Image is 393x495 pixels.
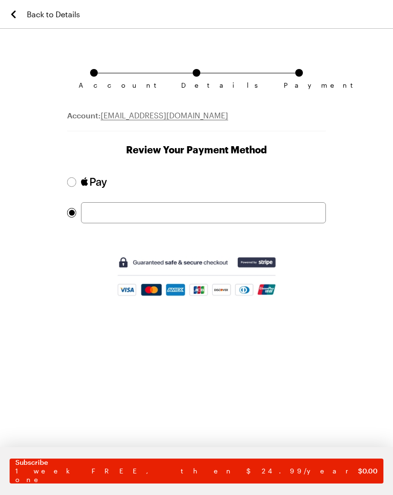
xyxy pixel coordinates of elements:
span: Back to Details [27,9,80,20]
button: Subscribe1 week FREE, then $24.99/year one$0.00 [10,459,383,483]
iframe: Secure card payment input frame [86,207,321,219]
h1: Review Your Payment Method [67,143,326,156]
ol: Subscription checkout form navigation [67,69,326,81]
span: 1 week FREE, then $24.99/year one [15,467,358,484]
img: Guaranteed safe and secure checkout powered by Stripe [116,256,277,297]
span: Subscribe [15,458,358,467]
span: $ 0.00 [358,466,378,476]
a: Details [193,69,200,81]
span: Account [79,81,109,89]
span: Payment [284,81,314,89]
span: Account: [67,111,101,120]
span: Details [181,81,212,89]
img: Pay with Apple Pay [81,177,107,188]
